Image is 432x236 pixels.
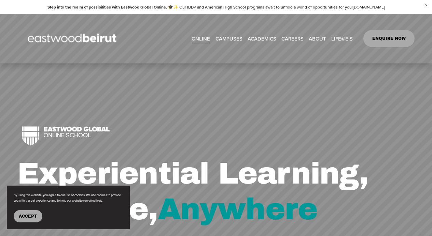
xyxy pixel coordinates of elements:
[215,33,242,44] a: folder dropdown
[331,33,353,44] a: folder dropdown
[309,34,326,43] span: ABOUT
[7,186,130,229] section: Cookie banner
[192,33,210,44] a: ONLINE
[215,34,242,43] span: CAMPUSES
[17,21,129,56] img: EastwoodIS Global Site
[14,192,123,203] p: By using this website, you agree to our use of cookies. We use cookies to provide you with a grea...
[248,33,276,44] a: folder dropdown
[363,30,415,47] a: ENQUIRE NOW
[14,210,42,222] button: Accept
[281,33,304,44] a: CAREERS
[331,34,353,43] span: LIFE@EIS
[17,156,415,227] h1: Experiential Learning, Anytime,
[19,214,37,219] span: Accept
[158,193,318,225] span: Anywhere
[353,4,385,10] a: [DOMAIN_NAME]
[248,34,276,43] span: ACADEMICS
[309,33,326,44] a: folder dropdown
